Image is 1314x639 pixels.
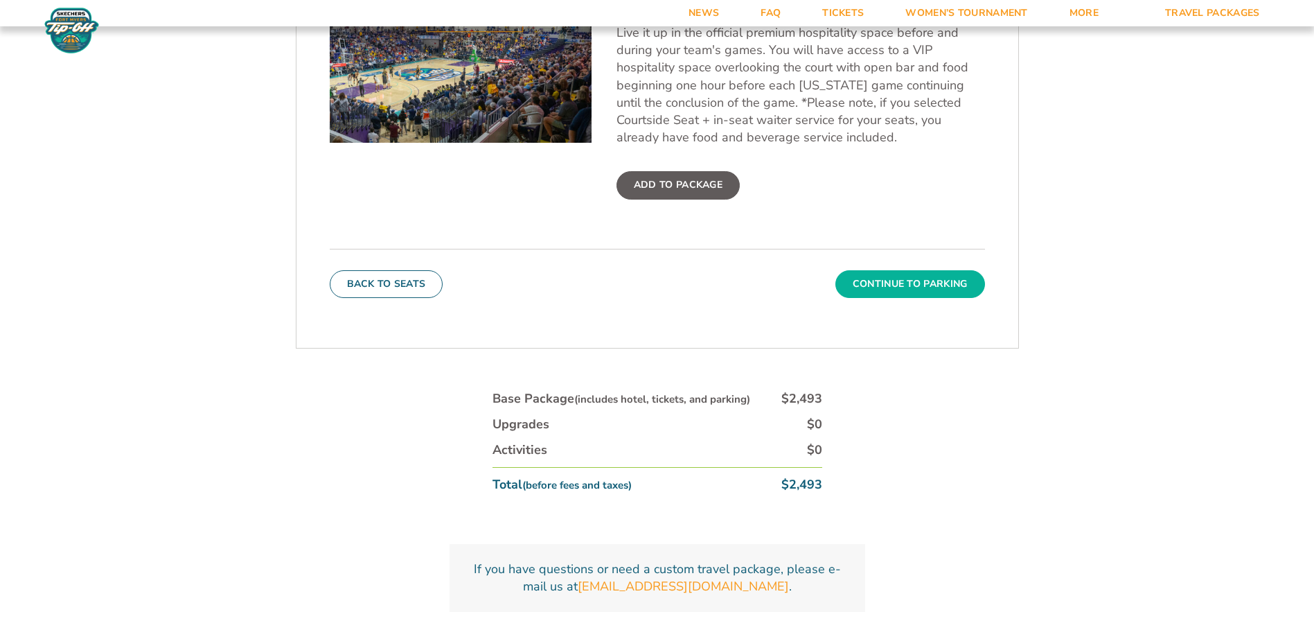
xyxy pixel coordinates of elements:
p: Live it up in the official premium hospitality space before and during your team's games. You wil... [616,24,985,146]
div: Upgrades [492,416,549,433]
div: $2,493 [781,476,822,493]
button: Continue To Parking [835,270,985,298]
small: (includes hotel, tickets, and parking) [574,392,750,406]
div: $2,493 [781,390,822,408]
small: (before fees and taxes) [522,478,632,492]
div: Total [492,476,632,493]
p: If you have questions or need a custom travel package, please e-mail us at . [466,561,849,595]
div: $0 [807,441,822,459]
div: $0 [807,416,822,433]
img: Fort Myers Tip-Off [42,7,102,54]
button: Back To Seats [330,270,443,298]
div: Base Package [492,390,750,408]
a: [EMAIL_ADDRESS][DOMAIN_NAME] [578,578,789,595]
label: Add To Package [616,171,740,199]
div: Activities [492,441,547,459]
